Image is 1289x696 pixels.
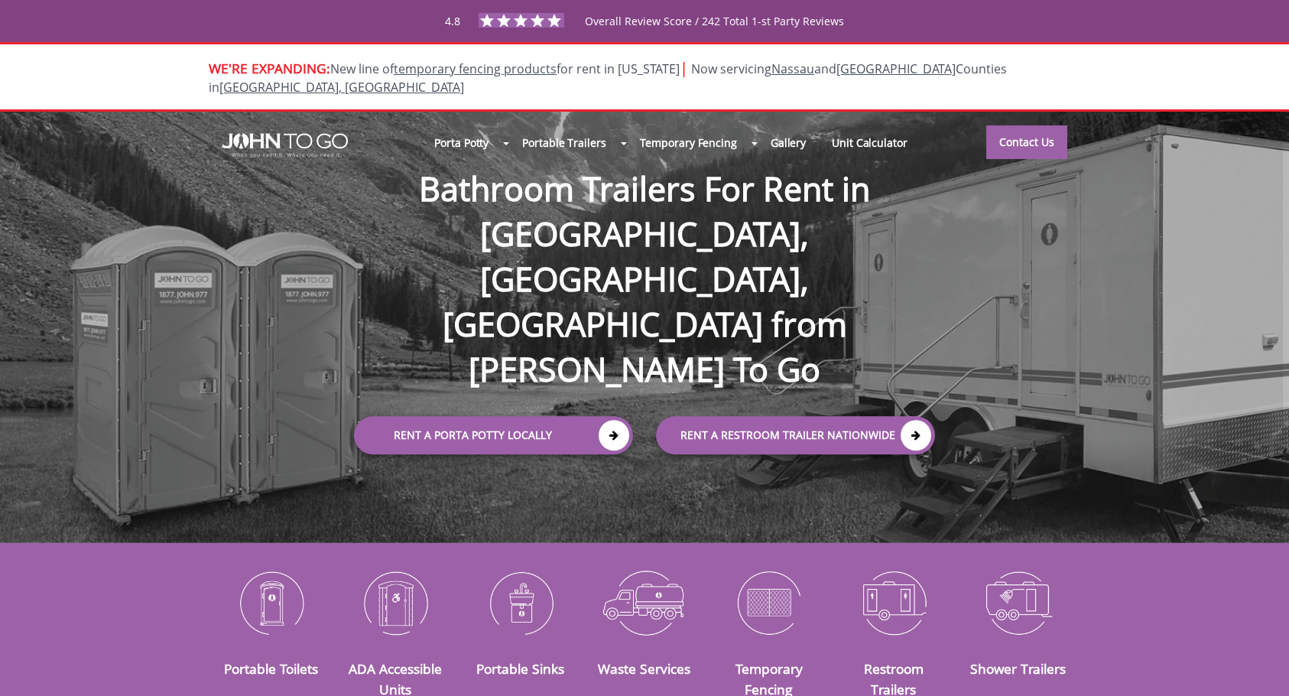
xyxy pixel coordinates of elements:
a: Portable Trailers [509,126,619,159]
a: [GEOGRAPHIC_DATA] [836,60,956,77]
span: WE'RE EXPANDING: [209,59,330,77]
a: Nassau [771,60,814,77]
a: Portable Sinks [476,659,564,678]
a: Rent a Porta Potty Locally [354,417,633,455]
img: Portable-Toilets-icon_N.png [220,563,322,642]
button: Live Chat [1228,635,1289,696]
a: Gallery [758,126,819,159]
span: 4.8 [445,14,460,28]
a: Waste Services [598,659,690,678]
a: Portable Toilets [224,659,318,678]
span: | [680,57,688,78]
img: JOHN to go [222,133,348,158]
img: Portable-Sinks-icon_N.png [469,563,571,642]
a: Porta Potty [421,126,502,159]
a: Temporary Fencing [627,126,750,159]
a: rent a RESTROOM TRAILER Nationwide [656,417,935,455]
span: New line of for rent in [US_STATE] [209,60,1007,96]
img: Restroom-Trailers-icon_N.png [843,563,944,642]
img: Shower-Trailers-icon_N.png [967,563,1069,642]
span: Overall Review Score / 242 Total 1-st Party Reviews [585,14,844,59]
img: Waste-Services-icon_N.png [594,563,696,642]
a: [GEOGRAPHIC_DATA], [GEOGRAPHIC_DATA] [219,79,464,96]
a: Unit Calculator [819,126,920,159]
img: Temporary-Fencing-cion_N.png [718,563,820,642]
img: ADA-Accessible-Units-icon_N.png [345,563,446,642]
a: temporary fencing products [394,60,557,77]
a: Shower Trailers [970,659,1066,678]
a: Contact Us [986,125,1067,159]
h1: Bathroom Trailers For Rent in [GEOGRAPHIC_DATA], [GEOGRAPHIC_DATA], [GEOGRAPHIC_DATA] from [PERSO... [339,117,950,392]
